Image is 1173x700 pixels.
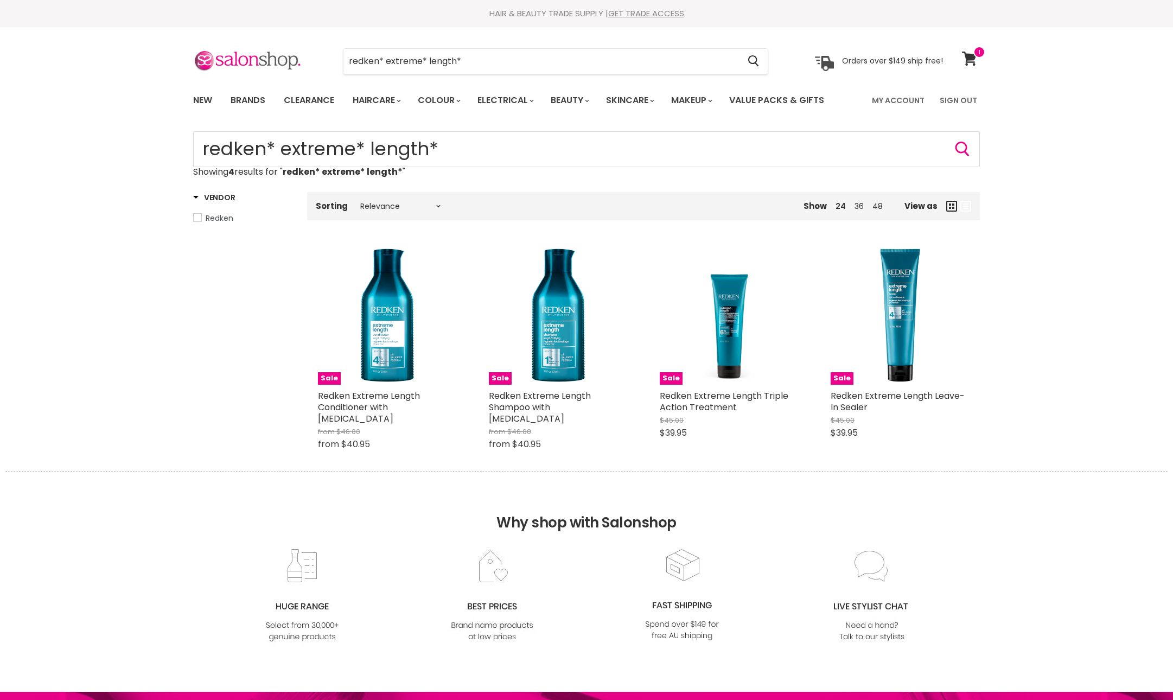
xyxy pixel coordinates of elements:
[469,89,540,112] a: Electrical
[507,427,531,437] span: $46.00
[185,85,849,116] ul: Main menu
[831,246,969,385] a: Redken Extreme Length Leave-In SealerSale
[336,427,360,437] span: $46.00
[831,390,965,413] a: Redken Extreme Length Leave-In Sealer
[345,89,407,112] a: Haircare
[904,201,938,211] span: View as
[1119,649,1162,689] iframe: Gorgias live chat messenger
[343,49,739,74] input: Search
[660,427,687,439] span: $39.95
[193,192,235,203] h3: Vendor
[318,246,456,385] a: Redken Extreme Length Conditioner with BiotinSale
[933,89,984,112] a: Sign Out
[193,212,294,224] a: Redken
[663,89,719,112] a: Makeup
[276,89,342,112] a: Clearance
[660,246,798,385] a: Redken Extreme Length Triple Action TreatmentSale
[343,48,768,74] form: Product
[318,438,339,450] span: from
[228,166,234,178] strong: 4
[543,89,596,112] a: Beauty
[831,427,858,439] span: $39.95
[831,246,969,385] img: Redken Extreme Length Leave-In Sealer
[954,141,971,158] button: Search
[842,56,943,66] p: Orders over $149 ship free!
[512,438,541,450] span: $40.95
[5,471,1168,548] h2: Why shop with Salonshop
[638,548,726,642] img: fast.jpg
[660,372,683,385] span: Sale
[836,201,846,212] a: 24
[489,438,510,450] span: from
[598,89,661,112] a: Skincare
[258,549,346,644] img: range2_8cf790d4-220e-469f-917d-a18fed3854b6.jpg
[831,372,853,385] span: Sale
[283,166,403,178] strong: redken* extreme* length*
[180,85,993,116] nav: Main
[318,390,420,425] a: Redken Extreme Length Conditioner with [MEDICAL_DATA]
[318,372,341,385] span: Sale
[489,246,627,385] a: Redken Extreme Length Shampoo with BiotinSale
[448,549,536,644] img: prices.jpg
[721,89,832,112] a: Value Packs & Gifts
[206,213,233,224] span: Redken
[180,8,993,19] div: HAIR & BEAUTY TRADE SUPPLY |
[193,167,980,177] p: Showing results for " "
[660,415,684,425] span: $45.00
[410,89,467,112] a: Colour
[489,246,627,385] img: Redken Extreme Length Shampoo with Biotin
[318,246,456,385] img: Redken Extreme Length Conditioner with Biotin
[341,438,370,450] span: $40.95
[316,201,348,211] label: Sorting
[660,246,798,385] img: Redken Extreme Length Triple Action Treatment
[318,427,335,437] span: from
[608,8,684,19] a: GET TRADE ACCESS
[489,427,506,437] span: from
[831,415,855,425] span: $45.00
[739,49,768,74] button: Search
[660,390,788,413] a: Redken Extreme Length Triple Action Treatment
[865,89,931,112] a: My Account
[872,201,883,212] a: 48
[222,89,273,112] a: Brands
[855,201,864,212] a: 36
[185,89,220,112] a: New
[193,131,980,167] input: Search
[489,390,591,425] a: Redken Extreme Length Shampoo with [MEDICAL_DATA]
[828,549,916,644] img: chat_c0a1c8f7-3133-4fc6-855f-7264552747f6.jpg
[489,372,512,385] span: Sale
[193,131,980,167] form: Product
[804,200,827,212] span: Show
